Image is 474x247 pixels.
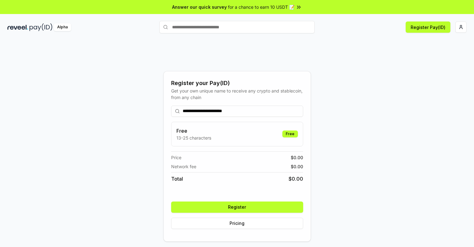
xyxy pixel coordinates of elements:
[171,218,303,229] button: Pricing
[282,131,298,137] div: Free
[228,4,294,10] span: for a chance to earn 10 USDT 📝
[176,127,211,135] h3: Free
[171,79,303,88] div: Register your Pay(ID)
[171,88,303,101] div: Get your own unique name to receive any crypto and stablecoin, from any chain
[54,23,71,31] div: Alpha
[176,135,211,141] p: 13-25 characters
[291,154,303,161] span: $ 0.00
[172,4,227,10] span: Answer our quick survey
[171,154,181,161] span: Price
[30,23,52,31] img: pay_id
[406,21,450,33] button: Register Pay(ID)
[289,175,303,183] span: $ 0.00
[171,163,196,170] span: Network fee
[291,163,303,170] span: $ 0.00
[171,175,183,183] span: Total
[171,202,303,213] button: Register
[7,23,28,31] img: reveel_dark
